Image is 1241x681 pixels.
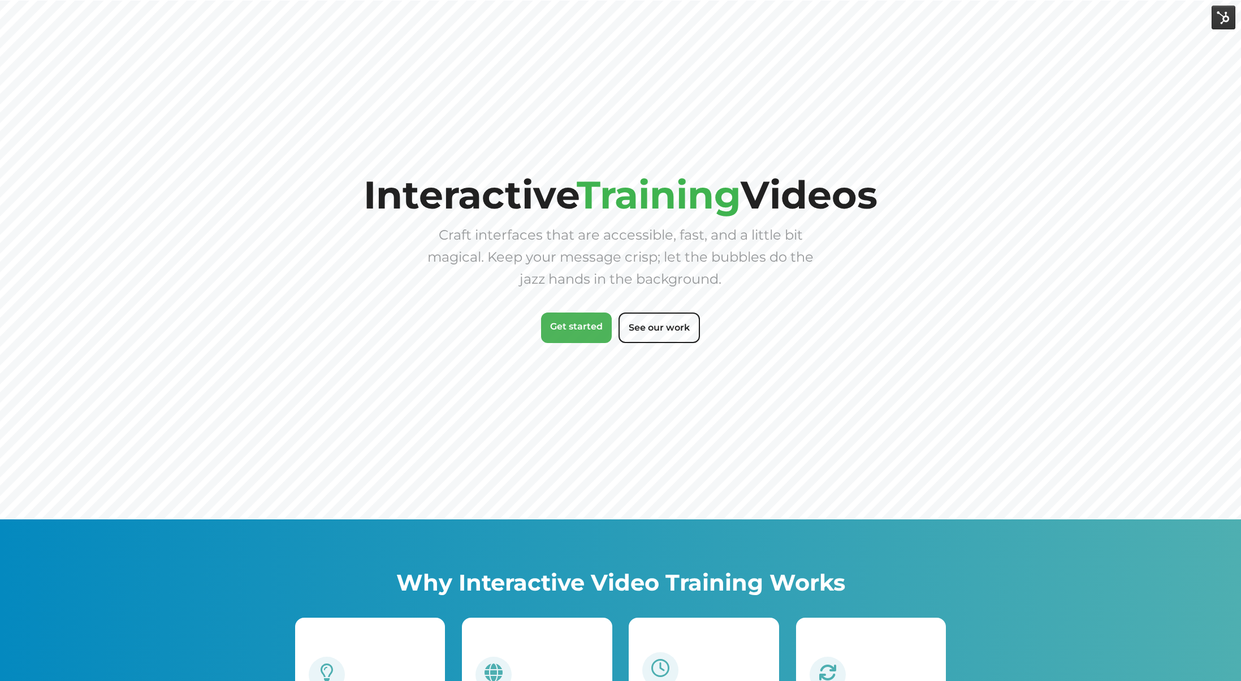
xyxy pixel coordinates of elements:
img: HubSpot Tools Menu Toggle [1212,6,1235,29]
span: Why Interactive Video Training Works [396,569,845,596]
a: Get started [541,313,612,343]
span: Training [577,171,741,218]
span: Interactive Videos [364,171,877,218]
a: See our work [619,313,700,343]
span: Craft interfaces that are accessible, fast, and a little bit magical. Keep your message crisp; le... [427,227,814,287]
